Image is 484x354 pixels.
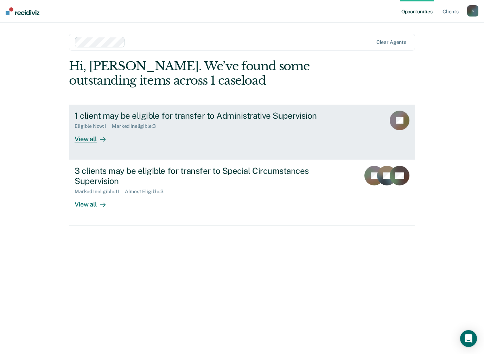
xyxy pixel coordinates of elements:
[467,5,478,17] button: n
[75,129,114,143] div: View all
[125,189,169,195] div: Almost Eligible : 3
[75,111,321,121] div: 1 client may be eligible for transfer to Administrative Supervision
[6,7,39,15] img: Recidiviz
[75,189,125,195] div: Marked Ineligible : 11
[112,123,161,129] div: Marked Ineligible : 3
[460,330,477,347] div: Open Intercom Messenger
[69,105,415,160] a: 1 client may be eligible for transfer to Administrative SupervisionEligible Now:1Marked Ineligibl...
[69,59,346,88] div: Hi, [PERSON_NAME]. We’ve found some outstanding items across 1 caseload
[376,39,406,45] div: Clear agents
[75,123,112,129] div: Eligible Now : 1
[75,166,321,186] div: 3 clients may be eligible for transfer to Special Circumstances Supervision
[69,160,415,225] a: 3 clients may be eligible for transfer to Special Circumstances SupervisionMarked Ineligible:11Al...
[75,195,114,208] div: View all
